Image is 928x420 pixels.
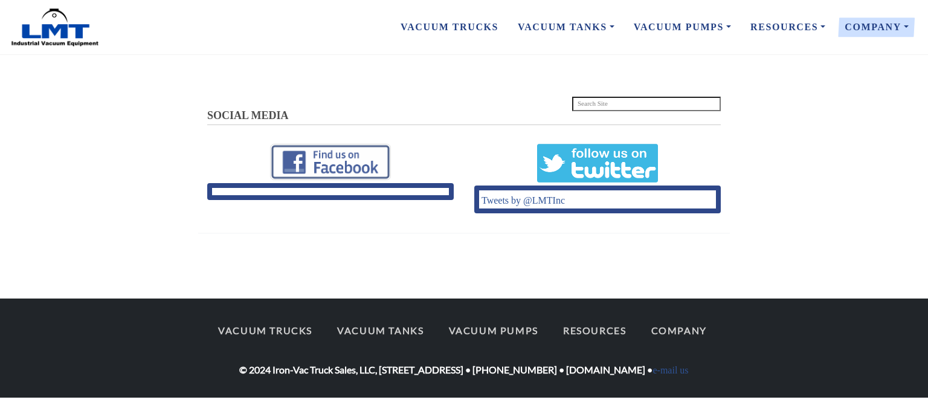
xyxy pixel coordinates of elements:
[741,15,835,40] a: Resources
[198,318,730,378] div: © 2024 Iron-Vac Truck Sales, LLC, [STREET_ADDRESS] • [PHONE_NUMBER] • [DOMAIN_NAME] •
[270,144,391,180] img: Stacks Image 18634
[207,109,289,121] span: SOCIAL MEDIA
[652,365,688,375] a: e-mail us
[624,15,741,40] a: Vacuum Pumps
[508,15,624,40] a: Vacuum Tanks
[572,97,721,111] input: Search Site
[437,318,549,343] a: Vacuum Pumps
[835,15,918,40] a: Company
[391,15,508,40] a: Vacuum Trucks
[326,318,434,343] a: Vacuum Tanks
[537,144,658,183] img: Stacks Image 18636
[207,318,323,343] a: Vacuum Trucks
[482,195,565,205] a: Tweets by @LMTInc
[640,318,718,343] a: Company
[10,8,100,47] img: LMT
[552,318,637,343] a: Resources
